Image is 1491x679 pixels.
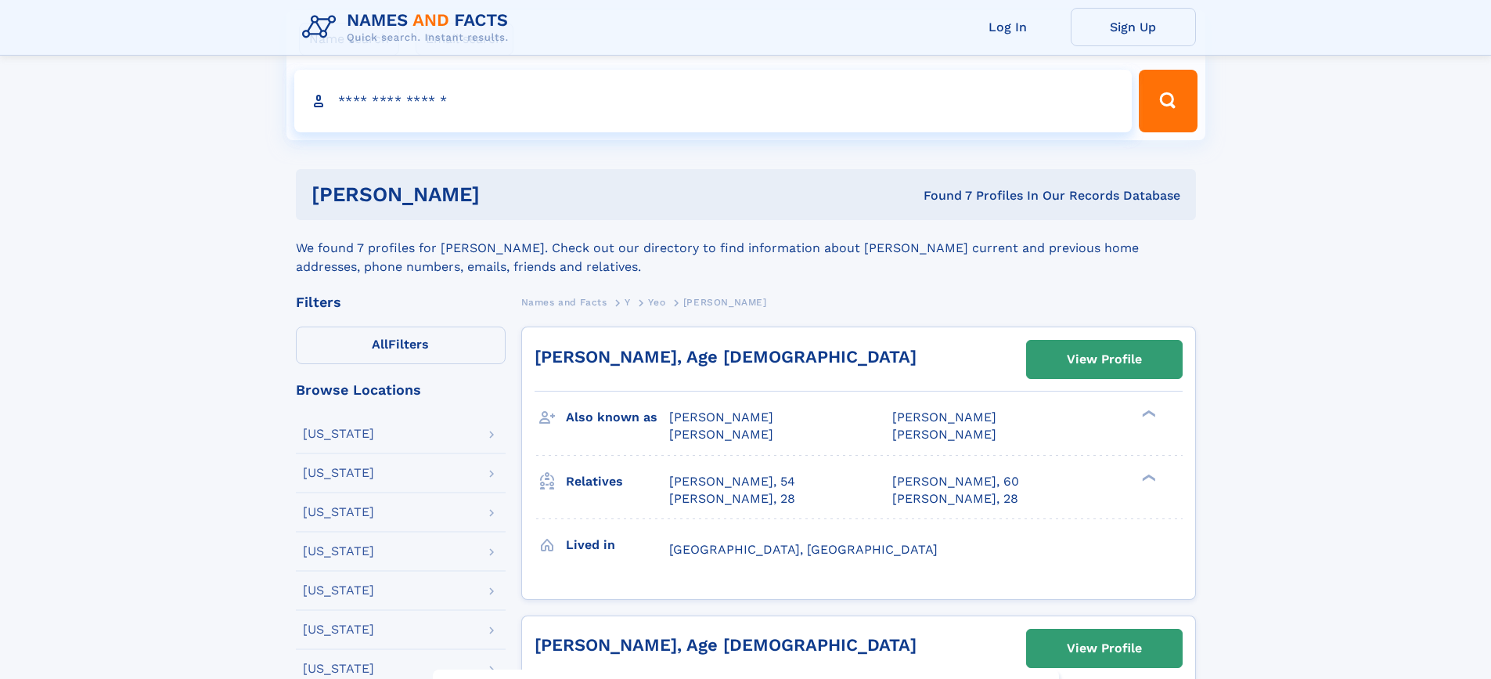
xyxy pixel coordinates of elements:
[1027,341,1182,378] a: View Profile
[1071,8,1196,46] a: Sign Up
[566,404,669,431] h3: Also known as
[303,506,374,518] div: [US_STATE]
[303,584,374,597] div: [US_STATE]
[1138,409,1157,419] div: ❯
[701,187,1180,204] div: Found 7 Profiles In Our Records Database
[1138,472,1157,482] div: ❯
[303,623,374,636] div: [US_STATE]
[669,473,795,490] a: [PERSON_NAME], 54
[892,490,1018,507] a: [PERSON_NAME], 28
[296,6,521,49] img: Logo Names and Facts
[945,8,1071,46] a: Log In
[303,663,374,675] div: [US_STATE]
[535,347,917,367] a: [PERSON_NAME], Age [DEMOGRAPHIC_DATA]
[892,473,1019,490] a: [PERSON_NAME], 60
[566,468,669,495] h3: Relatives
[294,70,1133,132] input: search input
[669,410,773,424] span: [PERSON_NAME]
[372,337,388,352] span: All
[669,490,795,507] a: [PERSON_NAME], 28
[296,383,506,397] div: Browse Locations
[296,295,506,309] div: Filters
[303,467,374,479] div: [US_STATE]
[683,297,767,308] span: [PERSON_NAME]
[521,292,607,312] a: Names and Facts
[1139,70,1197,132] button: Search Button
[1027,630,1182,667] a: View Profile
[1067,341,1142,377] div: View Profile
[303,428,374,440] div: [US_STATE]
[1067,630,1142,666] div: View Profile
[648,292,665,312] a: Yeo
[892,427,996,442] span: [PERSON_NAME]
[296,220,1196,276] div: We found 7 profiles for [PERSON_NAME]. Check out our directory to find information about [PERSON_...
[566,532,669,558] h3: Lived in
[669,427,773,442] span: [PERSON_NAME]
[296,327,506,364] label: Filters
[669,542,938,557] span: [GEOGRAPHIC_DATA], [GEOGRAPHIC_DATA]
[625,292,631,312] a: Y
[625,297,631,308] span: Y
[892,410,996,424] span: [PERSON_NAME]
[303,545,374,558] div: [US_STATE]
[535,635,917,655] a: [PERSON_NAME], Age [DEMOGRAPHIC_DATA]
[648,297,665,308] span: Yeo
[312,185,702,204] h1: [PERSON_NAME]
